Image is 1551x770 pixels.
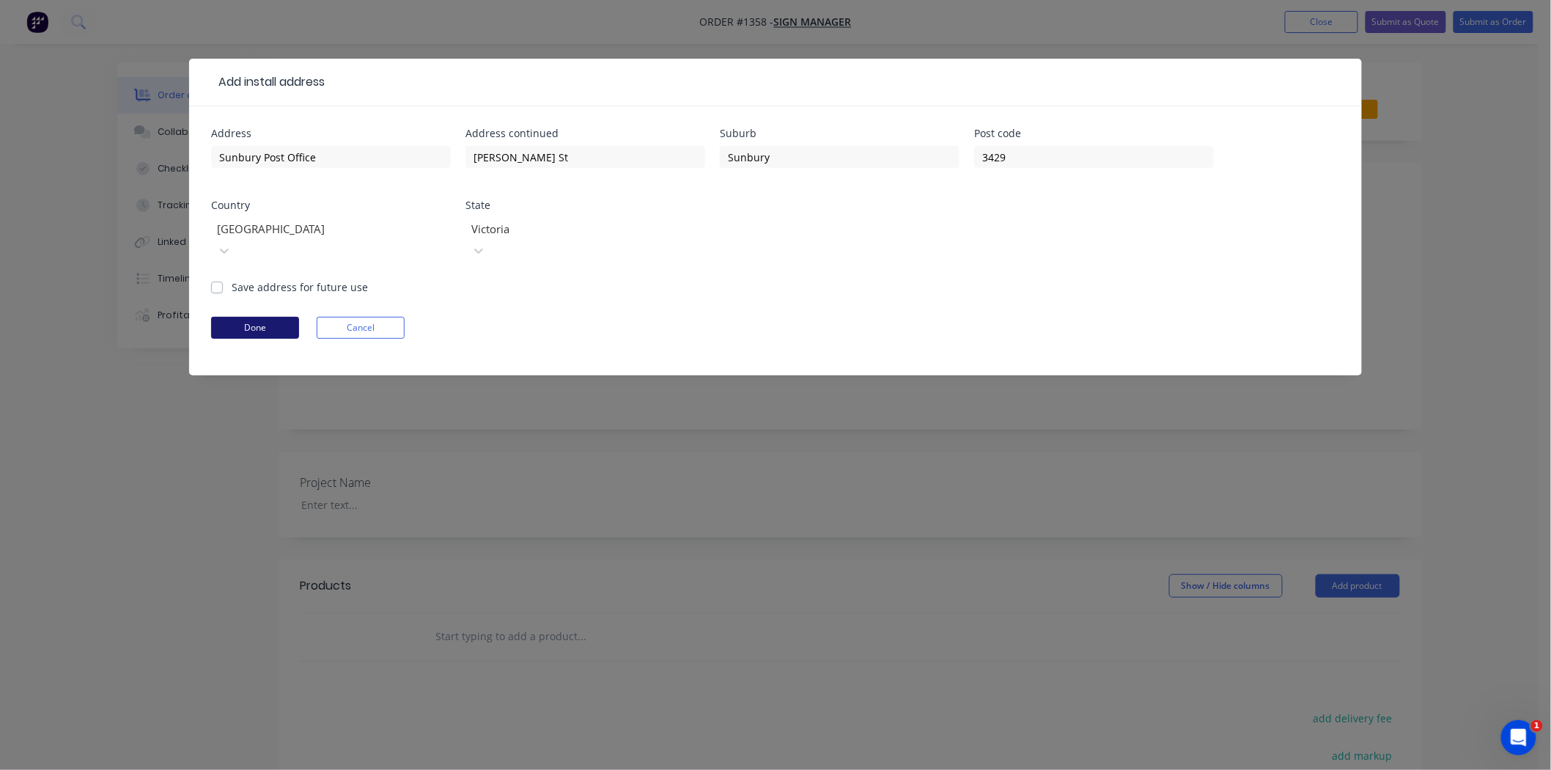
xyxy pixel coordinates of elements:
[317,317,405,339] button: Cancel
[211,73,325,91] div: Add install address
[465,200,705,210] div: State
[974,128,1214,139] div: Post code
[211,200,451,210] div: Country
[720,128,959,139] div: Suburb
[1501,720,1536,755] iframe: Intercom live chat
[211,128,451,139] div: Address
[1531,720,1543,732] span: 1
[211,317,299,339] button: Done
[232,279,368,295] label: Save address for future use
[465,128,705,139] div: Address continued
